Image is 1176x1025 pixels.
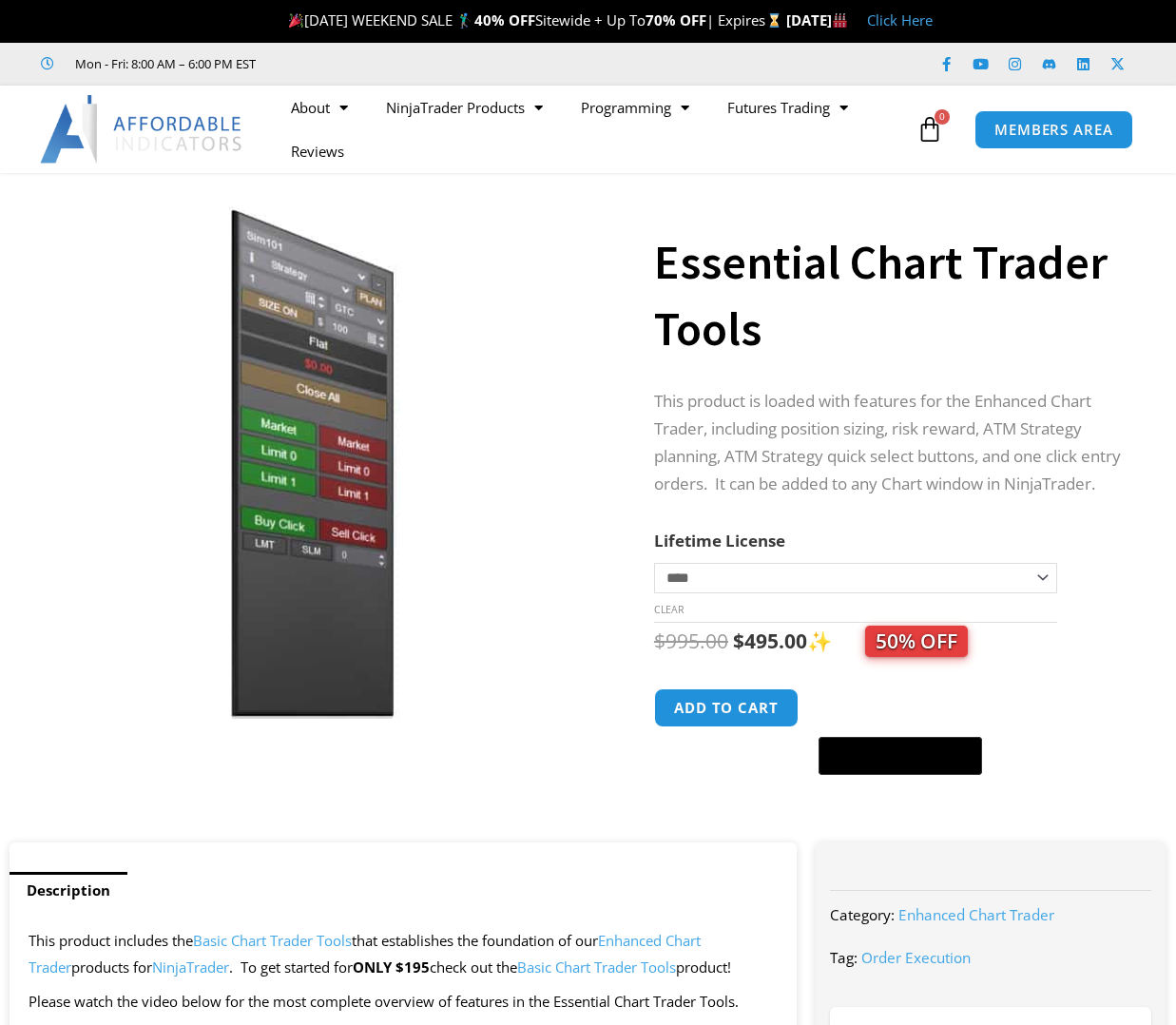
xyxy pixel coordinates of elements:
iframe: Customer reviews powered by Trustpilot [282,54,568,73]
p: This product is loaded with features for the Enhanced Chart Trader, including position sizing, ri... [654,388,1128,498]
a: Description [10,872,127,909]
strong: 70% OFF [646,10,706,29]
a: 0 [888,102,972,157]
span: Mon - Fri: 8:00 AM – 6:00 PM EST [70,52,256,75]
strong: ONLY $195 [353,957,430,977]
bdi: 995.00 [654,628,728,654]
span: $ [733,628,744,654]
a: Order Execution [861,948,971,967]
img: Essential Chart Trader Tools | Affordable Indicators – NinjaTrader [14,206,610,719]
a: About [272,86,367,129]
span: check out the product! [430,957,731,977]
a: Programming [562,86,708,129]
img: 🎉 [289,13,303,28]
a: Basic Chart Trader Tools [517,957,676,977]
span: Category: [830,905,895,924]
span: 0 [935,109,950,125]
img: ⌛ [767,13,781,28]
iframe: PayPal Message 1 [654,787,1128,803]
a: Reviews [272,129,363,173]
iframe: Secure express checkout frame [815,686,986,731]
a: Basic Chart Trader Tools [193,931,352,950]
p: Please watch the video below for the most complete overview of features in the Essential Chart Tr... [29,989,778,1015]
span: Tag: [830,948,858,967]
a: Click Here [867,10,933,29]
bdi: 495.00 [733,628,807,654]
label: Lifetime License [654,530,785,551]
span: $ [654,628,665,654]
h1: Essential Chart Trader Tools [654,229,1128,362]
strong: 40% OFF [474,10,535,29]
a: Enhanced Chart Trader [898,905,1054,924]
a: Futures Trading [708,86,867,129]
nav: Menu [272,86,912,173]
img: LogoAI | Affordable Indicators – NinjaTrader [40,95,244,164]
span: MEMBERS AREA [994,123,1113,137]
span: 50% OFF [865,626,968,657]
p: This product includes the that establishes the foundation of our products for . To get started for [29,928,778,981]
span: [DATE] WEEKEND SALE 🏌️‍♂️ Sitewide + Up To | Expires [284,10,785,29]
a: NinjaTrader Products [367,86,562,129]
a: Clear options [654,603,684,616]
span: ✨ [807,628,968,654]
button: Buy with GPay [819,737,982,775]
img: 🏭 [833,13,847,28]
a: NinjaTrader [152,957,229,977]
button: Add to cart [654,688,799,727]
a: MEMBERS AREA [974,110,1133,149]
strong: [DATE] [786,10,848,29]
